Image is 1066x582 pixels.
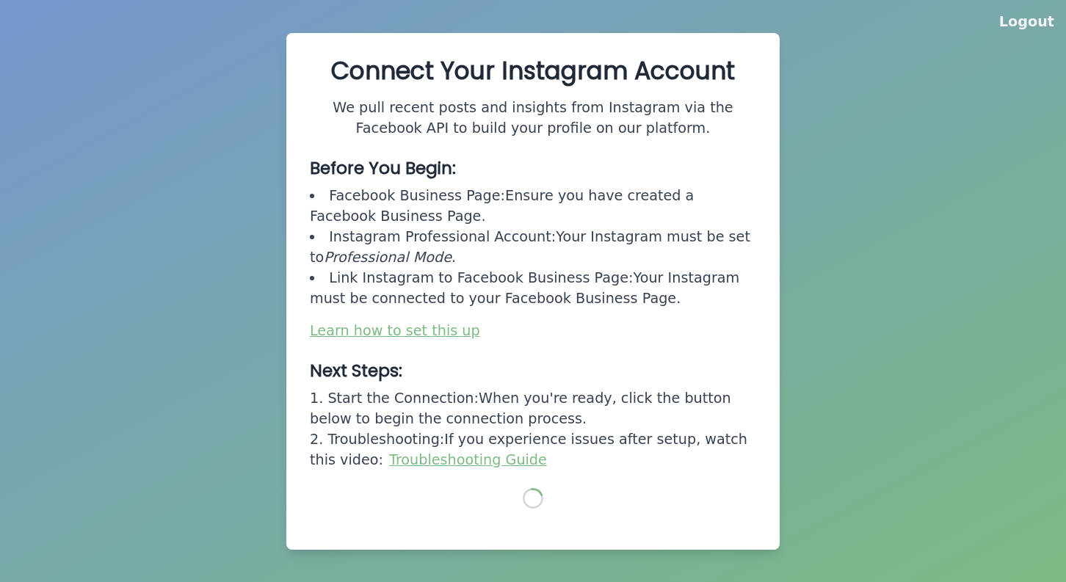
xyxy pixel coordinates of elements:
h3: Next Steps: [310,359,756,382]
li: Ensure you have created a Facebook Business Page. [310,186,756,227]
span: Instagram Professional Account: [329,228,556,245]
span: Link Instagram to Facebook Business Page: [329,269,633,286]
li: Your Instagram must be connected to your Facebook Business Page. [310,268,756,309]
a: Learn how to set this up [310,322,480,339]
span: Start the Connection: [327,390,479,407]
h2: Connect Your Instagram Account [310,57,756,86]
span: Troubleshooting: [327,431,444,448]
li: If you experience issues after setup, watch this video: [310,429,756,470]
span: Professional Mode [324,249,452,266]
p: We pull recent posts and insights from Instagram via the Facebook API to build your profile on ou... [310,98,756,139]
span: Facebook Business Page: [329,187,505,204]
button: Logout [999,12,1054,32]
h3: Before You Begin: [310,156,756,180]
li: When you're ready, click the button below to begin the connection process. [310,388,756,429]
li: Your Instagram must be set to . [310,227,756,268]
a: Troubleshooting Guide [389,451,547,468]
